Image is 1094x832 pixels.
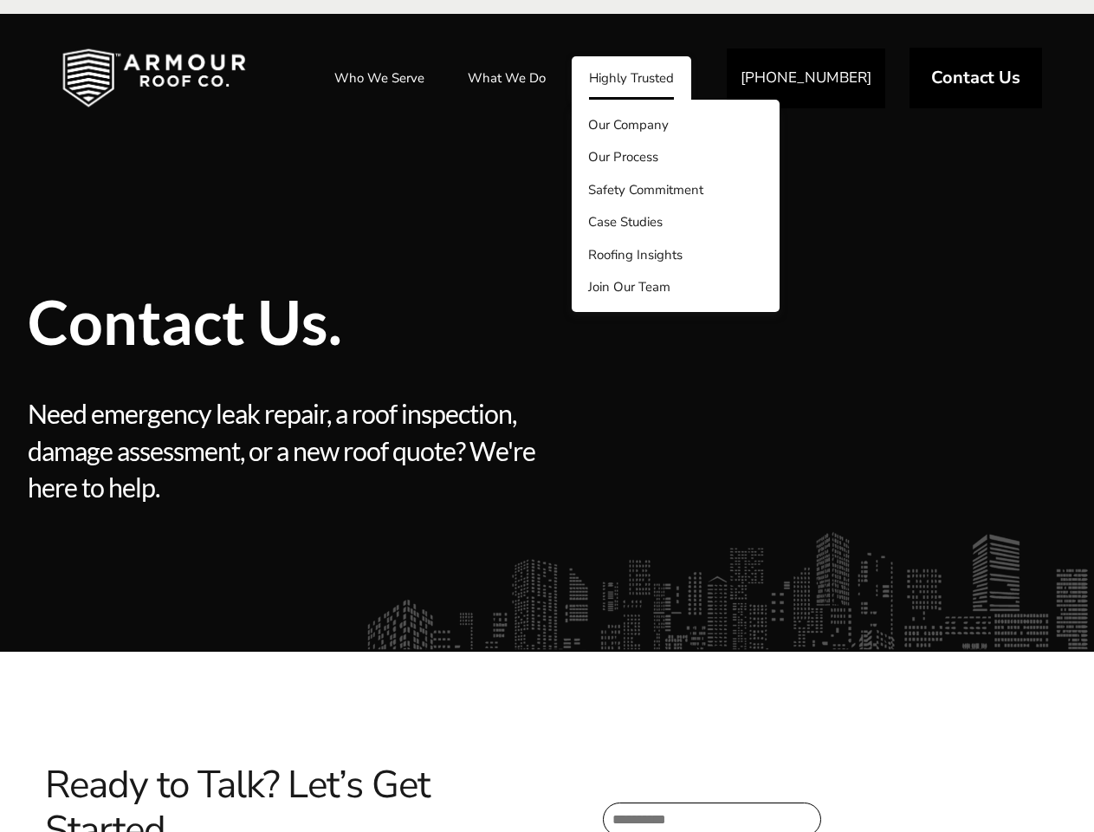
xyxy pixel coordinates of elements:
[572,141,780,174] a: Our Process
[35,35,274,121] img: Industrial and Commercial Roofing Company | Armour Roof Co.
[572,206,780,239] a: Case Studies
[28,291,799,352] span: Contact Us.
[931,69,1020,87] span: Contact Us
[910,48,1042,108] a: Contact Us
[572,56,691,100] a: Highly Trusted
[450,56,563,100] a: What We Do
[572,108,780,141] a: Our Company
[727,49,885,108] a: [PHONE_NUMBER]
[317,56,442,100] a: Who We Serve
[28,395,541,506] span: Need emergency leak repair, a roof inspection, damage assessment, or a new roof quote? We're here...
[572,173,780,206] a: Safety Commitment
[572,238,780,271] a: Roofing Insights
[572,271,780,304] a: Join Our Team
